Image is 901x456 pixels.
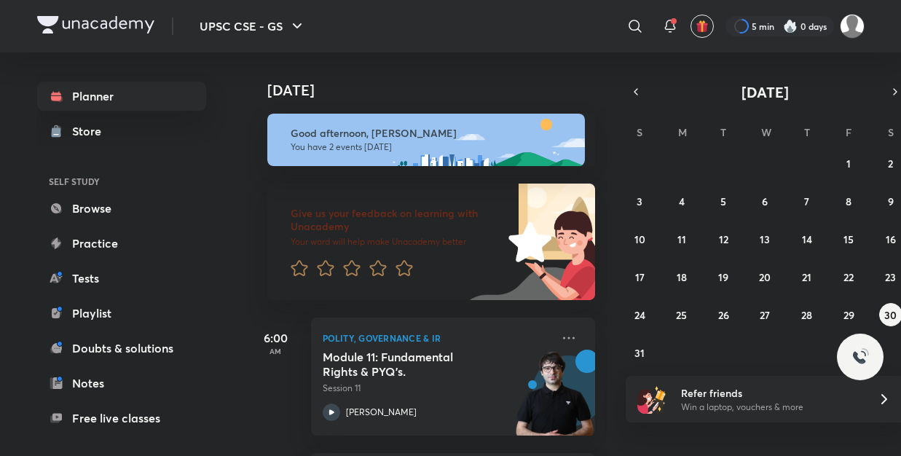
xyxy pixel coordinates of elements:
[690,15,714,38] button: avatar
[37,82,206,111] a: Planner
[843,308,854,322] abbr: August 29, 2025
[802,270,811,284] abbr: August 21, 2025
[323,329,551,347] p: Polity, Governance & IR
[753,303,776,326] button: August 27, 2025
[783,19,798,34] img: streak
[323,350,504,379] h5: Module 11: Fundamental Rights & PYQ’s.
[515,350,595,450] img: unacademy
[37,264,206,293] a: Tests
[677,270,687,284] abbr: August 18, 2025
[291,236,503,248] p: Your word will help make Unacademy better
[677,232,686,246] abbr: August 11, 2025
[795,303,819,326] button: August 28, 2025
[888,157,893,170] abbr: August 2, 2025
[37,229,206,258] a: Practice
[760,232,770,246] abbr: August 13, 2025
[837,189,860,213] button: August 8, 2025
[760,308,770,322] abbr: August 27, 2025
[681,385,860,401] h6: Refer friends
[804,125,810,139] abbr: Thursday
[712,227,735,251] button: August 12, 2025
[846,125,851,139] abbr: Friday
[670,227,693,251] button: August 11, 2025
[37,16,154,34] img: Company Logo
[323,382,551,395] p: Session 11
[291,141,572,153] p: You have 2 events [DATE]
[37,299,206,328] a: Playlist
[753,265,776,288] button: August 20, 2025
[646,82,885,102] button: [DATE]
[247,329,305,347] h5: 6:00
[37,369,206,398] a: Notes
[37,404,206,433] a: Free live classes
[628,341,651,364] button: August 31, 2025
[637,125,642,139] abbr: Sunday
[247,347,305,355] p: AM
[837,265,860,288] button: August 22, 2025
[759,270,771,284] abbr: August 20, 2025
[712,189,735,213] button: August 5, 2025
[681,401,860,414] p: Win a laptop, vouchers & more
[846,157,851,170] abbr: August 1, 2025
[795,189,819,213] button: August 7, 2025
[720,125,726,139] abbr: Tuesday
[37,169,206,194] h6: SELF STUDY
[837,227,860,251] button: August 15, 2025
[885,270,896,284] abbr: August 23, 2025
[696,20,709,33] img: avatar
[628,189,651,213] button: August 3, 2025
[762,194,768,208] abbr: August 6, 2025
[670,265,693,288] button: August 18, 2025
[346,406,417,419] p: [PERSON_NAME]
[291,127,572,140] h6: Good afternoon, [PERSON_NAME]
[37,194,206,223] a: Browse
[741,82,789,102] span: [DATE]
[712,265,735,288] button: August 19, 2025
[37,117,206,146] a: Store
[761,125,771,139] abbr: Wednesday
[802,232,812,246] abbr: August 14, 2025
[459,184,595,300] img: feedback_image
[670,303,693,326] button: August 25, 2025
[37,16,154,37] a: Company Logo
[37,334,206,363] a: Doubts & solutions
[628,227,651,251] button: August 10, 2025
[753,189,776,213] button: August 6, 2025
[634,308,645,322] abbr: August 24, 2025
[670,189,693,213] button: August 4, 2025
[888,194,894,208] abbr: August 9, 2025
[843,232,854,246] abbr: August 15, 2025
[191,12,315,41] button: UPSC CSE - GS
[267,114,585,166] img: afternoon
[886,232,896,246] abbr: August 16, 2025
[634,346,645,360] abbr: August 31, 2025
[678,125,687,139] abbr: Monday
[719,232,728,246] abbr: August 12, 2025
[753,227,776,251] button: August 13, 2025
[267,82,610,99] h4: [DATE]
[888,125,894,139] abbr: Saturday
[851,348,869,366] img: ttu
[634,232,645,246] abbr: August 10, 2025
[837,152,860,175] button: August 1, 2025
[718,308,729,322] abbr: August 26, 2025
[720,194,726,208] abbr: August 5, 2025
[637,385,666,414] img: referral
[840,14,865,39] img: Ayush Kumar
[679,194,685,208] abbr: August 4, 2025
[837,303,860,326] button: August 29, 2025
[846,194,851,208] abbr: August 8, 2025
[291,207,503,233] h6: Give us your feedback on learning with Unacademy
[843,270,854,284] abbr: August 22, 2025
[635,270,645,284] abbr: August 17, 2025
[804,194,809,208] abbr: August 7, 2025
[801,308,812,322] abbr: August 28, 2025
[676,308,687,322] abbr: August 25, 2025
[795,265,819,288] button: August 21, 2025
[637,194,642,208] abbr: August 3, 2025
[795,227,819,251] button: August 14, 2025
[884,308,897,322] abbr: August 30, 2025
[628,265,651,288] button: August 17, 2025
[72,122,110,140] div: Store
[718,270,728,284] abbr: August 19, 2025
